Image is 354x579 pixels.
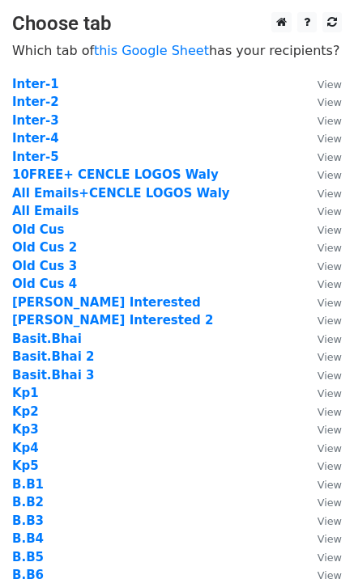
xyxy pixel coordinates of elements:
a: View [301,386,342,400]
a: Old Cus 2 [12,240,77,255]
a: View [301,441,342,455]
a: View [301,131,342,146]
small: View [318,479,342,491]
a: View [301,222,342,237]
a: Kp4 [12,441,39,455]
small: View [318,370,342,382]
strong: Kp5 [12,459,39,473]
a: Inter-4 [12,131,59,146]
a: View [301,531,342,546]
small: View [318,442,342,454]
a: View [301,513,342,528]
a: 10FREE+ CENCLE LOGOS Waly [12,167,219,182]
small: View [318,78,342,91]
a: All Emails [12,204,79,218]
a: View [301,550,342,564]
small: View [318,224,342,236]
a: View [301,167,342,182]
a: Inter-5 [12,150,59,164]
a: Kp2 [12,404,39,419]
a: Old Cus 4 [12,277,77,291]
small: View [318,552,342,564]
a: View [301,240,342,255]
a: B.B4 [12,531,44,546]
a: View [301,295,342,310]
a: View [301,113,342,128]
small: View [318,460,342,472]
a: Inter-2 [12,95,59,109]
a: Inter-3 [12,113,59,128]
small: View [318,387,342,399]
a: View [301,259,342,273]
p: Which tab of has your recipients? [12,42,342,59]
a: View [301,150,342,164]
small: View [318,96,342,108]
a: B.B3 [12,513,44,528]
small: View [318,133,342,145]
a: Old Cus 3 [12,259,77,273]
small: View [318,278,342,290]
a: View [301,477,342,492]
a: Basit.Bhai 2 [12,349,95,364]
a: this Google Sheet [94,43,209,58]
small: View [318,424,342,436]
strong: Kp1 [12,386,39,400]
a: View [301,422,342,437]
a: View [301,313,342,328]
a: B.B1 [12,477,44,492]
small: View [318,297,342,309]
a: View [301,77,342,91]
a: [PERSON_NAME] Interested [12,295,201,310]
a: All Emails+CENCLE LOGOS Waly [12,186,230,201]
small: View [318,533,342,545]
a: B.B2 [12,495,44,509]
a: View [301,332,342,346]
small: View [318,260,342,273]
a: View [301,459,342,473]
small: View [318,151,342,163]
a: View [301,186,342,201]
small: View [318,169,342,181]
strong: Kp3 [12,422,39,437]
strong: Inter-1 [12,77,59,91]
a: View [301,95,342,109]
a: View [301,204,342,218]
small: View [318,515,342,527]
a: B.B5 [12,550,44,564]
small: View [318,315,342,327]
a: View [301,404,342,419]
small: View [318,406,342,418]
a: [PERSON_NAME] Interested 2 [12,313,214,328]
h3: Choose tab [12,12,342,36]
a: View [301,349,342,364]
a: Old Cus [12,222,64,237]
strong: Basit.Bhai [12,332,82,346]
a: View [301,495,342,509]
small: View [318,497,342,509]
small: View [318,115,342,127]
a: View [301,368,342,382]
small: View [318,242,342,254]
small: View [318,351,342,363]
a: Basit.Bhai 3 [12,368,95,382]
